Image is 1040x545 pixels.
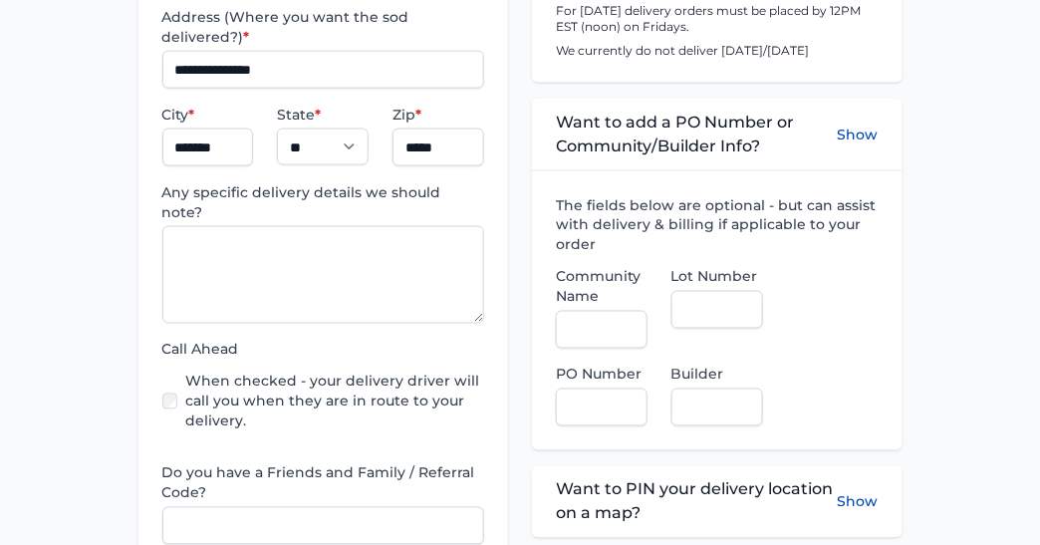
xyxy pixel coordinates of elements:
label: State [277,105,369,125]
button: Show [838,111,879,158]
label: PO Number [556,365,648,385]
label: City [162,105,254,125]
label: Lot Number [671,267,763,287]
p: For [DATE] delivery orders must be placed by 12PM EST (noon) on Fridays. [556,3,879,35]
button: Show [838,478,879,526]
p: We currently do not deliver [DATE]/[DATE] [556,43,879,59]
label: Builder [671,365,763,385]
label: Call Ahead [162,340,485,360]
label: Community Name [556,267,648,307]
label: Address (Where you want the sod delivered?) [162,7,485,47]
span: Want to add a PO Number or Community/Builder Info? [556,111,838,158]
label: Zip [392,105,484,125]
span: Want to PIN your delivery location on a map? [556,478,838,526]
label: The fields below are optional - but can assist with delivery & billing if applicable to your order [556,195,879,255]
label: Any specific delivery details we should note? [162,182,485,222]
label: When checked - your delivery driver will call you when they are in route to your delivery. [185,372,484,431]
label: Do you have a Friends and Family / Referral Code? [162,463,485,503]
